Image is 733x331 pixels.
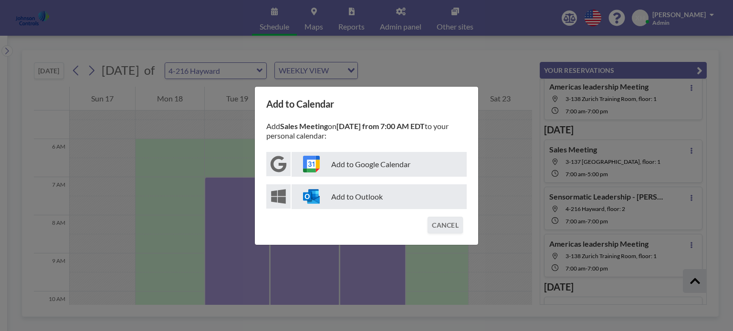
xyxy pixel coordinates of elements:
[336,121,425,130] strong: [DATE] from 7:00 AM EDT
[292,152,467,177] p: Add to Google Calendar
[292,184,467,209] p: Add to Outlook
[266,121,467,140] p: Add on to your personal calendar:
[266,98,467,110] h3: Add to Calendar
[266,184,467,209] button: Add to Outlook
[303,156,320,172] img: google-calendar-icon.svg
[266,152,467,177] button: Add to Google Calendar
[280,121,328,130] strong: Sales Meeting
[428,217,463,233] button: CANCEL
[303,188,320,205] img: windows-outlook-icon.svg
